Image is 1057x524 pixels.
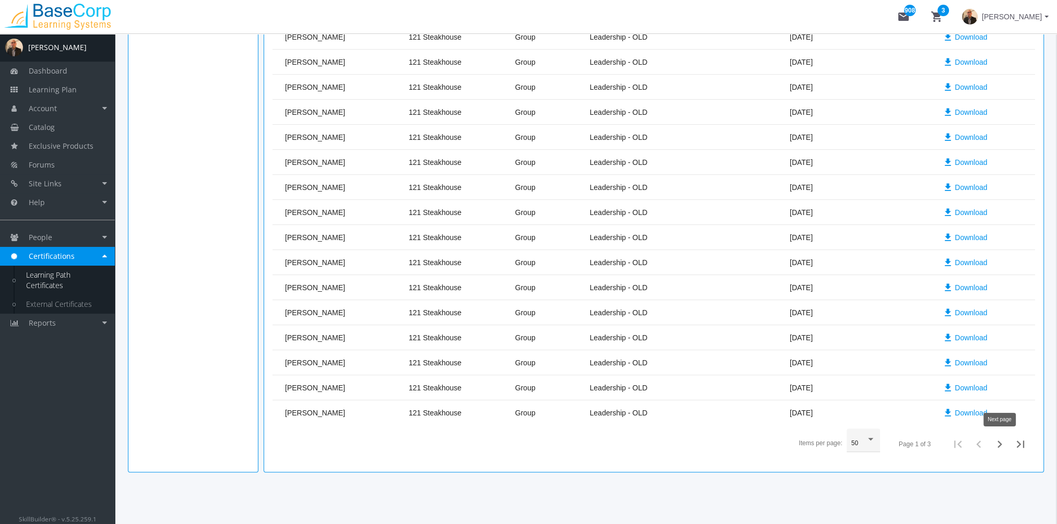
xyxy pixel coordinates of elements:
span: Amit Ramchandani [285,334,345,342]
mat-icon: file_download [943,132,953,142]
span: 2024-07-17 [790,33,813,41]
button: Download [934,78,995,97]
mat-icon: file_download [943,82,953,92]
span: Download [955,103,987,122]
span: Group [515,33,536,41]
span: 121 Steakhouse [409,258,461,267]
mat-icon: file_download [943,182,953,193]
span: Download [955,28,987,46]
span: Reports [29,318,56,328]
span: 121 Steakhouse [409,158,461,166]
span: Download [955,378,987,397]
button: Download [934,403,995,422]
span: Group [515,83,536,91]
div: [PERSON_NAME] [28,42,87,53]
span: Download [955,153,987,172]
span: Download [955,78,987,97]
span: 121 Steakhouse [409,183,461,192]
span: 121 Steakhouse [409,233,461,242]
span: Leadership - OLD [590,308,648,317]
span: Group [515,409,536,417]
span: 121 Steakhouse [409,359,461,367]
span: 121 Steakhouse [409,58,461,66]
button: Download [934,378,995,397]
span: 2024-07-10 [790,83,813,91]
mat-icon: file_download [943,358,953,368]
span: Leadership - OLD [590,283,648,292]
div: Page 1 of 3 [899,440,931,449]
span: Learning Plan [29,85,77,94]
span: Amit Ramchandani [285,183,345,192]
span: Site Links [29,178,62,188]
span: Group [515,158,536,166]
span: Dashboard [29,66,67,76]
button: Download [934,178,995,197]
span: 2024-11-07 [790,409,813,417]
button: Download [934,328,995,347]
span: [PERSON_NAME] [982,7,1042,26]
span: Download [955,128,987,147]
span: Amit Ramchandani [285,384,345,392]
span: Leadership - OLD [590,183,648,192]
span: 2024-07-16 [790,58,813,66]
mat-icon: file_download [943,332,953,343]
span: Download [955,53,987,72]
mat-icon: shopping_cart [931,10,943,23]
span: Group [515,283,536,292]
span: Amit Ramchandani [285,409,345,417]
button: Previous page [968,434,989,455]
span: Amit Ramchandani [285,208,345,217]
span: 2024-06-07 [790,183,813,192]
span: 121 Steakhouse [409,334,461,342]
span: Amit Ramchandani [285,283,345,292]
span: Group [515,58,536,66]
span: Group [515,334,536,342]
span: Leadership - OLD [590,359,648,367]
span: 2024-06-19 [790,158,813,166]
span: 2024-05-08 [790,233,813,242]
span: Leadership - OLD [590,409,648,417]
span: 121 Steakhouse [409,83,461,91]
span: People [29,232,52,242]
mat-icon: file_download [943,207,953,218]
span: Amit Ramchandani [285,83,345,91]
span: Amit Ramchandani [285,133,345,141]
span: Leadership - OLD [590,208,648,217]
button: Download [934,303,995,322]
a: External Certificates [16,295,115,314]
mat-icon: file_download [943,383,953,393]
span: Download [955,303,987,322]
span: 121 Steakhouse [409,308,461,317]
span: Group [515,133,536,141]
span: 2024-06-05 [790,208,813,217]
span: Leadership - OLD [590,83,648,91]
button: Download [934,128,995,147]
div: Items per page: [799,439,842,448]
button: Download [934,278,995,297]
mat-icon: file_download [943,307,953,318]
span: Group [515,258,536,267]
span: Certifications [29,251,75,261]
span: Help [29,197,45,207]
span: Download [955,328,987,347]
mat-icon: file_download [943,32,953,42]
span: Amit Ramchandani [285,233,345,242]
mat-icon: mail [897,10,910,23]
span: Amit Ramchandani [285,158,345,166]
button: Download [934,153,995,172]
mat-icon: file_download [943,232,953,243]
span: Amit Ramchandani [285,108,345,116]
span: 2024-06-19 [790,133,813,141]
span: Leadership - OLD [590,334,648,342]
mat-icon: file_download [943,257,953,268]
img: profilePicture.png [5,39,23,56]
span: Account [29,103,57,113]
span: Download [955,178,987,197]
span: Group [515,108,536,116]
span: 121 Steakhouse [409,384,461,392]
button: Next page [989,434,1010,455]
span: 2024-10-10 [790,308,813,317]
button: Download [934,103,995,122]
span: Download [955,203,987,222]
span: Group [515,208,536,217]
